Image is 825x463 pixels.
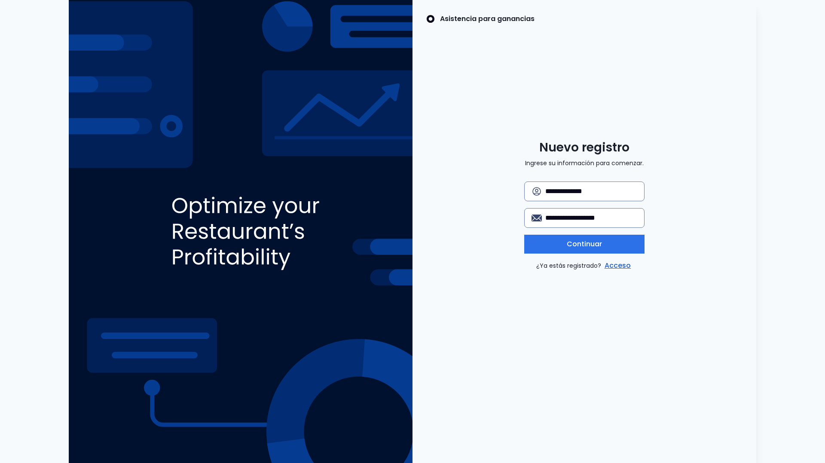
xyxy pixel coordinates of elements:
a: Acceso [603,260,633,271]
font: Ingrese su información para comenzar. [525,159,644,167]
font: Nuevo registro [539,139,629,156]
font: Continuar [567,239,602,249]
font: Acceso [605,260,631,270]
button: Continuar [524,235,645,254]
img: Logotipo de SpotOn [426,14,435,24]
font: Asistencia para ganancias [440,14,535,24]
font: ¿Ya estás registrado? [536,261,601,270]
